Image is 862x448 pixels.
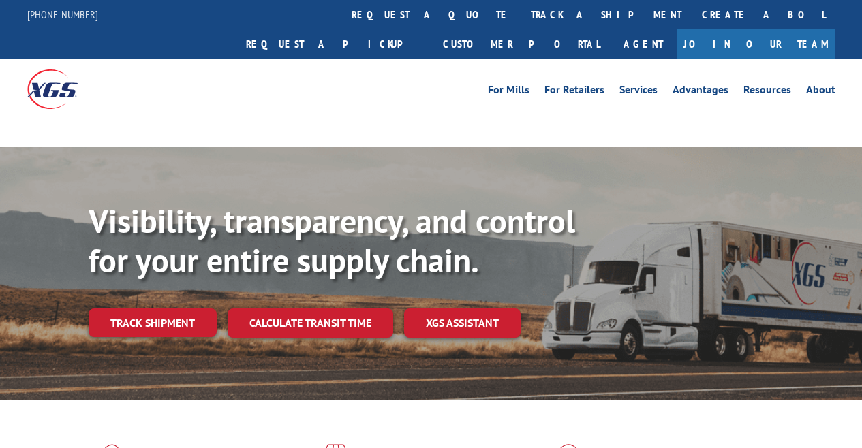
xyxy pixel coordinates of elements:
[236,29,433,59] a: Request a pickup
[743,84,791,99] a: Resources
[488,84,529,99] a: For Mills
[89,308,217,337] a: Track shipment
[673,84,728,99] a: Advantages
[89,199,575,281] b: Visibility, transparency, and control for your entire supply chain.
[677,29,835,59] a: Join Our Team
[544,84,604,99] a: For Retailers
[610,29,677,59] a: Agent
[27,7,98,21] a: [PHONE_NUMBER]
[806,84,835,99] a: About
[433,29,610,59] a: Customer Portal
[619,84,658,99] a: Services
[228,308,393,338] a: Calculate transit time
[404,308,521,338] a: XGS ASSISTANT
